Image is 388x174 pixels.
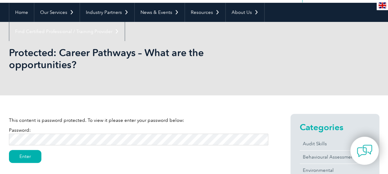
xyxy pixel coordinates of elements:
a: Find Certified Professional / Training Provider [9,22,125,41]
a: Resources [185,3,225,22]
input: Enter [9,150,41,163]
p: This content is password protected. To view it please enter your password below: [9,117,268,124]
a: Our Services [34,3,80,22]
a: Behavioural Assessments [300,151,370,164]
a: About Us [226,3,264,22]
h1: Protected: Career Pathways – What are the opportunities? [9,47,246,71]
input: Password: [9,134,268,145]
a: Home [9,3,34,22]
img: en [378,2,386,8]
a: News & Events [135,3,185,22]
h2: Categories [300,122,370,132]
a: Industry Partners [80,3,134,22]
a: Audit Skills [300,137,370,150]
img: contact-chat.png [357,143,372,159]
label: Password: [9,127,268,142]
